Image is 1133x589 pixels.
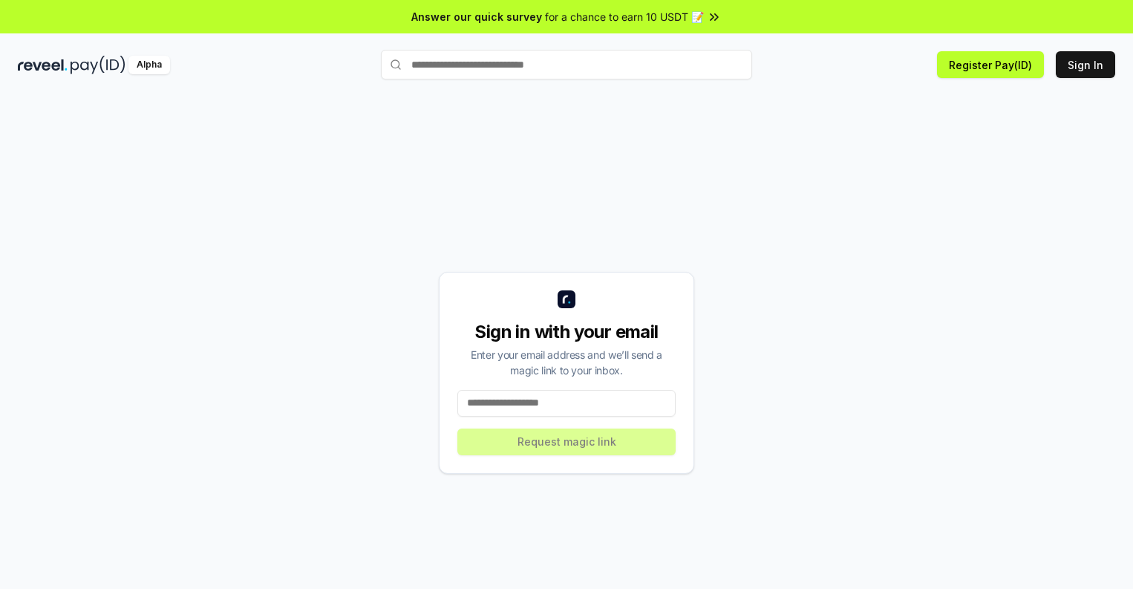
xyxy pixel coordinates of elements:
div: Enter your email address and we’ll send a magic link to your inbox. [457,347,676,378]
div: Alpha [128,56,170,74]
img: pay_id [71,56,125,74]
span: Answer our quick survey [411,9,542,25]
button: Register Pay(ID) [937,51,1044,78]
button: Sign In [1056,51,1115,78]
span: for a chance to earn 10 USDT 📝 [545,9,704,25]
img: logo_small [558,290,575,308]
div: Sign in with your email [457,320,676,344]
img: reveel_dark [18,56,68,74]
